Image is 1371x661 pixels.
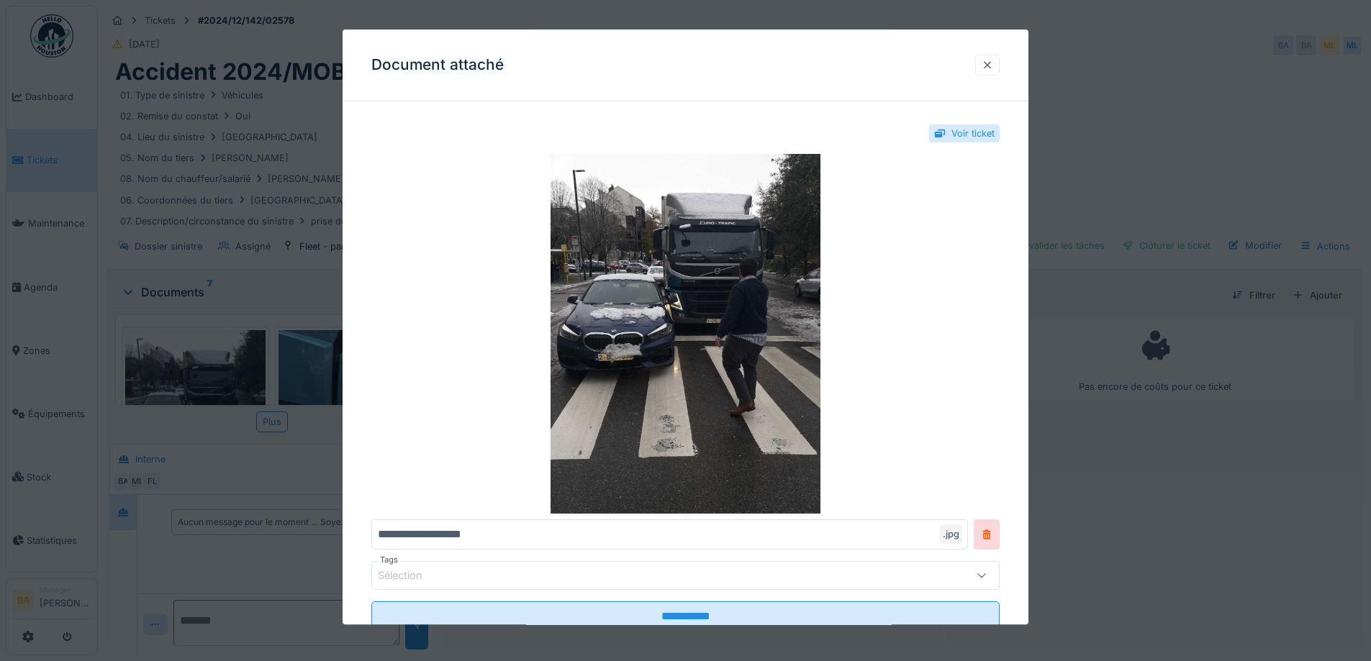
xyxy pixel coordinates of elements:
[951,127,995,140] div: Voir ticket
[371,155,1000,514] img: dc495faf-de5e-4f54-a7ce-7d8b1297c0a1-IMG-20241121-WA0000.jpg
[371,56,504,74] h3: Document attaché
[378,568,443,584] div: Sélection
[940,525,962,544] div: .jpg
[377,555,401,567] label: Tags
